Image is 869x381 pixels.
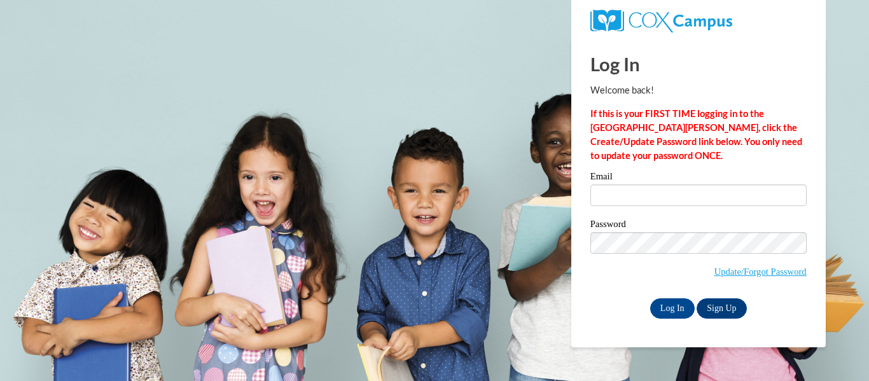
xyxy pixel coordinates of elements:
[714,267,807,277] a: Update/Forgot Password
[590,172,807,184] label: Email
[590,51,807,77] h1: Log In
[650,298,695,319] input: Log In
[590,83,807,97] p: Welcome back!
[590,108,802,161] strong: If this is your FIRST TIME logging in to the [GEOGRAPHIC_DATA][PERSON_NAME], click the Create/Upd...
[590,219,807,232] label: Password
[590,15,732,25] a: COX Campus
[590,10,732,32] img: COX Campus
[697,298,746,319] a: Sign Up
